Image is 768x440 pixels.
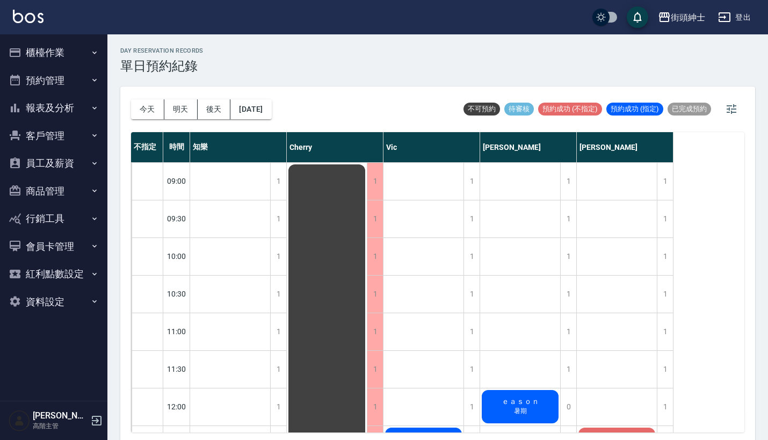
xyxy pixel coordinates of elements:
[230,99,271,119] button: [DATE]
[120,47,204,54] h2: day Reservation records
[671,11,705,24] div: 街頭紳士
[463,238,480,275] div: 1
[13,10,44,23] img: Logo
[627,6,648,28] button: save
[163,388,190,425] div: 12:00
[463,163,480,200] div: 1
[163,162,190,200] div: 09:00
[367,351,383,388] div: 1
[367,163,383,200] div: 1
[4,122,103,150] button: 客戶管理
[504,104,534,114] span: 待審核
[367,388,383,425] div: 1
[270,351,286,388] div: 1
[560,313,576,350] div: 1
[499,397,541,407] span: ｅａｓｏｎ
[560,163,576,200] div: 1
[560,351,576,388] div: 1
[270,238,286,275] div: 1
[163,132,190,162] div: 時間
[4,149,103,177] button: 員工及薪資
[131,132,163,162] div: 不指定
[33,421,88,431] p: 高階主管
[287,132,383,162] div: Cherry
[560,276,576,313] div: 1
[367,276,383,313] div: 1
[657,200,673,237] div: 1
[163,350,190,388] div: 11:30
[270,200,286,237] div: 1
[198,99,231,119] button: 後天
[606,104,663,114] span: 預約成功 (指定)
[4,205,103,233] button: 行銷工具
[668,104,711,114] span: 已完成預約
[512,407,529,416] span: 暑期
[367,238,383,275] div: 1
[657,388,673,425] div: 1
[270,276,286,313] div: 1
[654,6,709,28] button: 街頭紳士
[4,177,103,205] button: 商品管理
[367,200,383,237] div: 1
[463,104,500,114] span: 不可預約
[560,238,576,275] div: 1
[4,260,103,288] button: 紅利點數設定
[163,200,190,237] div: 09:30
[270,388,286,425] div: 1
[163,313,190,350] div: 11:00
[657,163,673,200] div: 1
[463,388,480,425] div: 1
[657,238,673,275] div: 1
[270,163,286,200] div: 1
[4,39,103,67] button: 櫃檯作業
[463,276,480,313] div: 1
[164,99,198,119] button: 明天
[131,99,164,119] button: 今天
[480,132,577,162] div: [PERSON_NAME]
[4,67,103,95] button: 預約管理
[4,288,103,316] button: 資料設定
[270,313,286,350] div: 1
[367,313,383,350] div: 1
[657,351,673,388] div: 1
[538,104,602,114] span: 預約成功 (不指定)
[463,351,480,388] div: 1
[714,8,755,27] button: 登出
[33,410,88,421] h5: [PERSON_NAME]
[120,59,204,74] h3: 單日預約紀錄
[560,388,576,425] div: 0
[577,132,673,162] div: [PERSON_NAME]
[463,313,480,350] div: 1
[163,275,190,313] div: 10:30
[657,313,673,350] div: 1
[463,200,480,237] div: 1
[4,233,103,261] button: 會員卡管理
[560,200,576,237] div: 1
[4,94,103,122] button: 報表及分析
[163,237,190,275] div: 10:00
[190,132,287,162] div: 知樂
[383,132,480,162] div: Vic
[9,410,30,431] img: Person
[657,276,673,313] div: 1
